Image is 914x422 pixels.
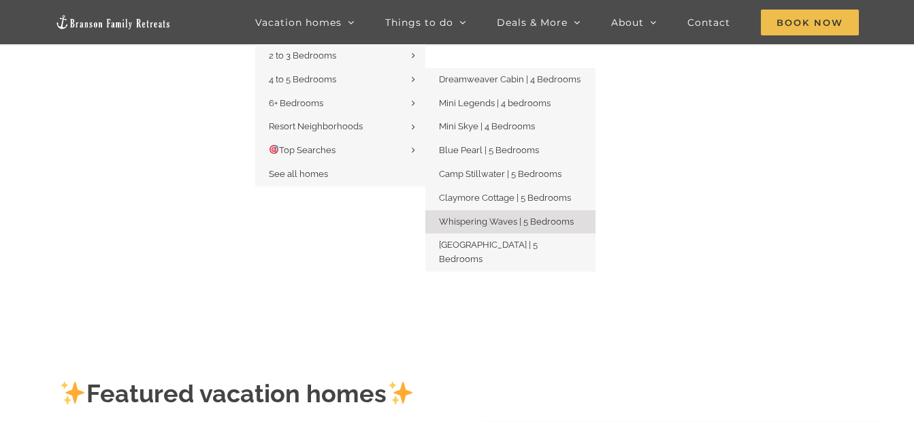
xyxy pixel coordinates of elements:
span: Vacation homes [255,18,342,27]
span: [GEOGRAPHIC_DATA] | 5 Bedrooms [439,240,538,264]
img: ✨ [61,380,85,405]
a: 4 to 5 Bedrooms [255,68,425,92]
a: [GEOGRAPHIC_DATA] | 5 Bedrooms [425,233,595,272]
span: See all homes [269,169,328,179]
a: Mini Skye | 4 Bedrooms [425,115,595,139]
a: 🎯Top Searches [255,139,425,163]
a: Whispering Waves | 5 Bedrooms [425,210,595,234]
span: Blue Pearl | 5 Bedrooms [439,145,539,155]
strong: Featured vacation homes [59,379,414,408]
a: See all homes [255,163,425,186]
span: Mini Legends | 4 bedrooms [439,98,551,108]
a: Blue Pearl | 5 Bedrooms [425,139,595,163]
span: Things to do [385,18,453,27]
a: Mini Legends | 4 bedrooms [425,92,595,116]
span: Deals & More [497,18,568,27]
img: ✨ [389,380,413,405]
a: Camp Stillwater | 5 Bedrooms [425,163,595,186]
img: 🎯 [270,145,278,154]
a: 6+ Bedrooms [255,92,425,116]
span: Camp Stillwater | 5 Bedrooms [439,169,561,179]
iframe: Branson Family Retreats - Opens on Book page - Availability/Property Search Widget [355,246,559,336]
span: Contact [687,18,730,27]
span: Top Searches [269,145,336,155]
span: Book Now [761,10,859,35]
span: 6+ Bedrooms [269,98,323,108]
a: Resort Neighborhoods [255,115,425,139]
a: Dreamweaver Cabin | 4 Bedrooms [425,68,595,92]
span: 4 to 5 Bedrooms [269,74,336,84]
span: Whispering Waves | 5 Bedrooms [439,216,574,227]
span: Resort Neighborhoods [269,121,363,131]
h1: [GEOGRAPHIC_DATA], [GEOGRAPHIC_DATA], [US_STATE] [186,208,728,236]
span: 2 to 3 Bedrooms [269,50,336,61]
span: Mini Skye | 4 Bedrooms [439,121,535,131]
span: Dreamweaver Cabin | 4 Bedrooms [439,74,581,84]
a: Claymore Cottage | 5 Bedrooms [425,186,595,210]
b: Find that Vacation Feeling [205,159,710,207]
a: 2 to 3 Bedrooms [255,44,425,68]
span: Claymore Cottage | 5 Bedrooms [439,193,571,203]
img: Branson Family Retreats Logo [55,14,171,30]
span: About [611,18,644,27]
